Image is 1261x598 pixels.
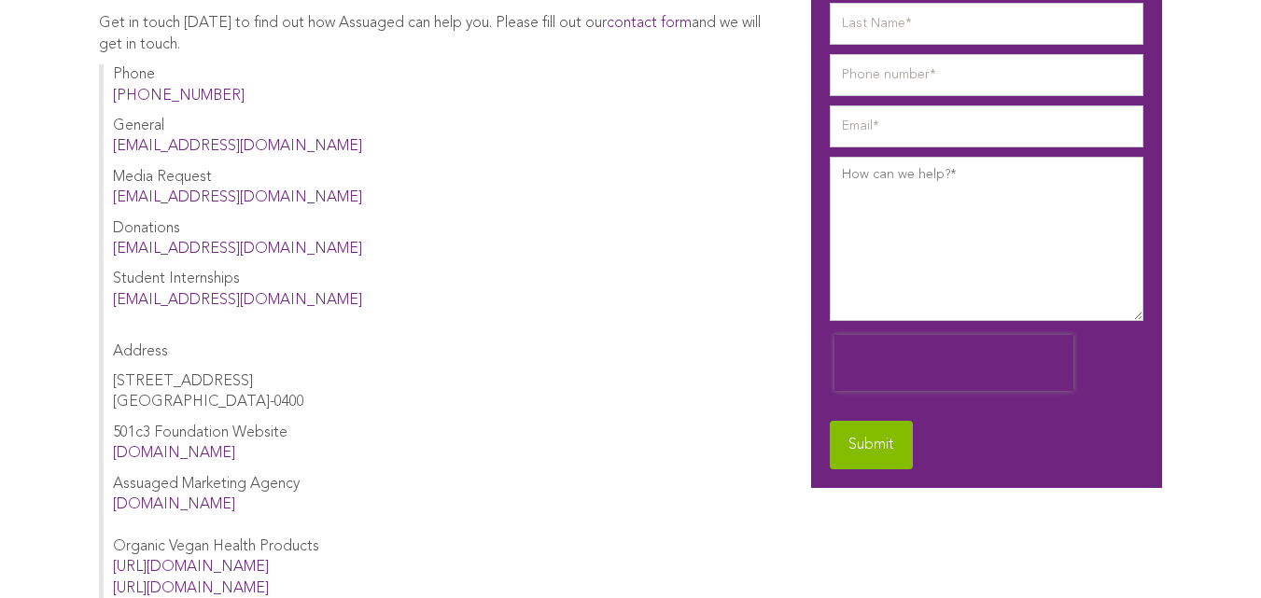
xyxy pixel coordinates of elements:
[113,116,775,158] p: General
[113,371,775,413] p: [STREET_ADDRESS] [GEOGRAPHIC_DATA]-0400
[113,242,362,257] a: [EMAIL_ADDRESS][DOMAIN_NAME]
[113,423,775,465] p: 501c3 Foundation Website
[113,560,269,575] a: [URL][DOMAIN_NAME]
[113,293,362,308] a: [EMAIL_ADDRESS][DOMAIN_NAME]
[113,64,775,106] p: Phone
[113,497,235,512] a: [DOMAIN_NAME]
[830,3,1143,45] input: Last Name*
[99,13,775,55] p: Get in touch [DATE] to find out how Assuaged can help you. Please fill out our and we will get in...
[834,335,1073,391] iframe: reCAPTCHA
[113,89,245,104] a: [PHONE_NUMBER]
[113,139,362,154] a: [EMAIL_ADDRESS][DOMAIN_NAME]
[113,269,775,311] p: Student Internships
[113,167,775,209] p: Media Request
[830,105,1143,147] input: Email*
[113,581,269,596] a: [URL][DOMAIN_NAME]
[830,421,913,469] input: Submit
[113,320,775,362] p: Address
[113,190,362,205] a: [EMAIL_ADDRESS][DOMAIN_NAME]
[113,218,775,260] p: Donations
[830,54,1143,96] input: Phone number*
[607,16,692,31] a: contact form
[113,446,235,461] a: [DOMAIN_NAME]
